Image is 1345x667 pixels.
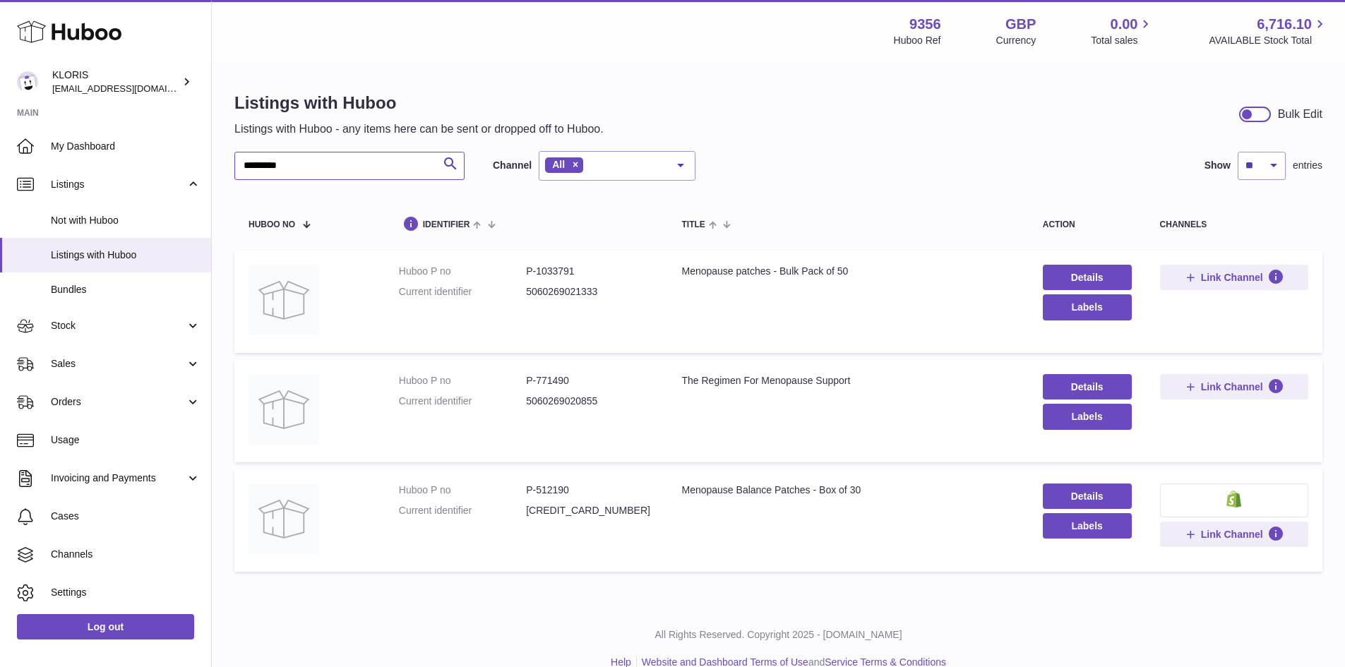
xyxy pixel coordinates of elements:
dt: Huboo P no [399,483,526,497]
span: Not with Huboo [51,214,201,227]
strong: GBP [1005,15,1036,34]
span: entries [1293,159,1322,172]
div: Menopause patches - Bulk Pack of 50 [681,265,1014,278]
span: Link Channel [1201,271,1263,284]
a: Details [1043,483,1132,509]
a: Details [1043,374,1132,399]
div: KLORIS [52,68,179,95]
h1: Listings with Huboo [234,92,604,114]
img: Menopause patches - Bulk Pack of 50 [249,265,319,335]
dt: Huboo P no [399,265,526,278]
span: Invoicing and Payments [51,471,186,485]
span: Settings [51,586,201,599]
dd: P-512190 [526,483,653,497]
div: Menopause Balance Patches - Box of 30 [681,483,1014,497]
div: Currency [996,34,1036,47]
span: Link Channel [1201,380,1263,393]
span: [EMAIL_ADDRESS][DOMAIN_NAME] [52,83,208,94]
dt: Current identifier [399,504,526,517]
button: Link Channel [1160,265,1308,290]
label: Channel [493,159,532,172]
span: 0.00 [1111,15,1138,34]
span: identifier [423,220,470,229]
span: Listings with Huboo [51,248,201,262]
dd: P-771490 [526,374,653,387]
span: My Dashboard [51,140,201,153]
span: title [681,220,705,229]
a: 0.00 Total sales [1091,15,1154,47]
span: Link Channel [1201,528,1263,541]
a: Details [1043,265,1132,290]
button: Labels [1043,404,1132,429]
dd: 5060269021333 [526,285,653,299]
div: The Regimen For Menopause Support [681,374,1014,387]
span: Huboo no [249,220,295,229]
img: Menopause Balance Patches - Box of 30 [249,483,319,554]
button: Link Channel [1160,522,1308,547]
span: Channels [51,548,201,561]
span: Sales [51,357,186,371]
span: All [552,159,565,170]
span: Total sales [1091,34,1154,47]
dt: Current identifier [399,285,526,299]
div: action [1043,220,1132,229]
dd: 5060269020855 [526,395,653,408]
button: Link Channel [1160,374,1308,399]
img: shopify-small.png [1226,491,1241,507]
span: Stock [51,319,186,332]
strong: 9356 [909,15,941,34]
span: Listings [51,178,186,191]
p: All Rights Reserved. Copyright 2025 - [DOMAIN_NAME] [223,628,1334,642]
dd: [CREDIT_CARD_NUMBER] [526,504,653,517]
dt: Huboo P no [399,374,526,387]
label: Show [1204,159,1231,172]
span: Cases [51,510,201,523]
div: Huboo Ref [894,34,941,47]
div: channels [1160,220,1308,229]
div: Bulk Edit [1278,107,1322,122]
span: 6,716.10 [1257,15,1312,34]
img: The Regimen For Menopause Support [249,374,319,445]
a: 6,716.10 AVAILABLE Stock Total [1209,15,1328,47]
p: Listings with Huboo - any items here can be sent or dropped off to Huboo. [234,121,604,137]
button: Labels [1043,294,1132,320]
img: internalAdmin-9356@internal.huboo.com [17,71,38,92]
a: Log out [17,614,194,639]
button: Labels [1043,513,1132,539]
span: Bundles [51,283,201,296]
span: AVAILABLE Stock Total [1209,34,1328,47]
span: Usage [51,433,201,447]
span: Orders [51,395,186,409]
dd: P-1033791 [526,265,653,278]
dt: Current identifier [399,395,526,408]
